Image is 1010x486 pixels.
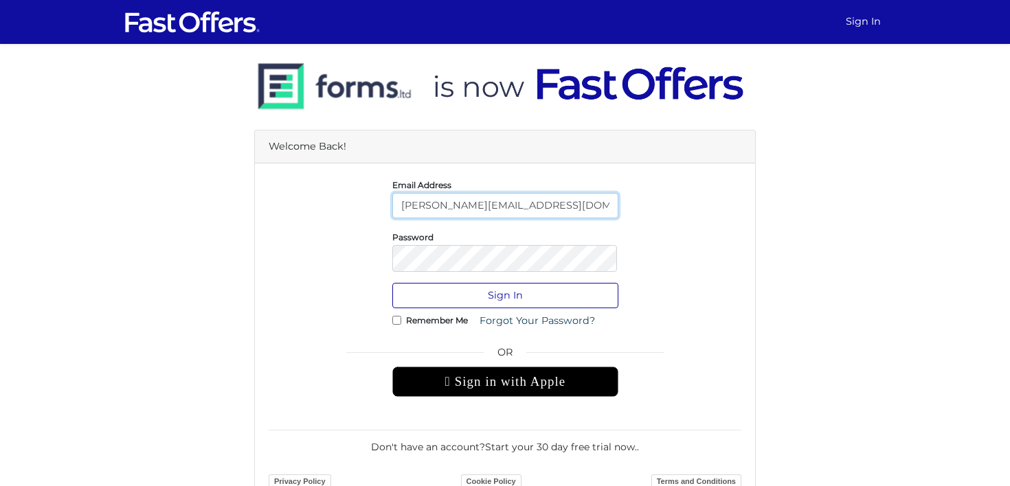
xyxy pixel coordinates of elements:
div: Don't have an account? . [269,430,741,454]
a: Forgot Your Password? [471,308,604,334]
label: Remember Me [406,319,468,322]
label: Email Address [392,183,451,187]
label: Password [392,235,434,239]
div: Sign in with Apple [392,367,618,397]
a: Start your 30 day free trial now. [485,441,637,453]
span: OR [392,345,618,367]
a: Sign In [840,8,886,35]
input: E-Mail [392,193,618,218]
button: Sign In [392,283,618,308]
div: Welcome Back! [255,130,755,163]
